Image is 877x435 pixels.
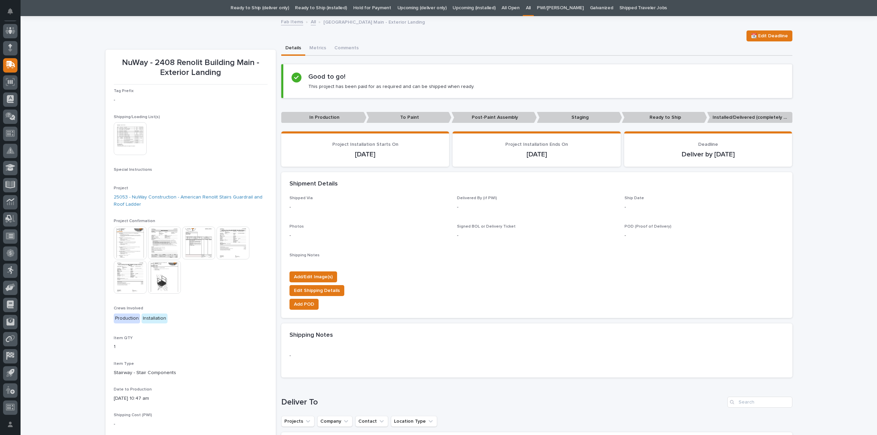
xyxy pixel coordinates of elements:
[625,225,671,229] span: POD (Proof of Delivery)
[727,397,792,408] input: Search
[355,416,388,427] button: Contact
[289,180,338,188] h2: Shipment Details
[114,58,268,78] p: NuWay - 2408 Renolit Building Main - Exterior Landing
[707,112,792,123] p: Installed/Delivered (completely done)
[332,142,398,147] span: Project Installation Starts On
[323,18,425,25] p: [GEOGRAPHIC_DATA] Main - Exterior Landing
[289,299,319,310] button: Add POD
[289,253,320,257] span: Shipping Notes
[114,306,143,310] span: Crews Involved
[289,352,449,359] p: -
[114,343,268,350] p: 1
[289,225,304,229] span: Photos
[330,41,363,56] button: Comments
[537,112,622,123] p: Staging
[114,89,134,93] span: Tag Prefix
[505,142,568,147] span: Project Installation Ends On
[289,332,333,339] h2: Shipping Notes
[289,271,337,282] button: Add/Edit Image(s)
[281,416,314,427] button: Projects
[114,115,160,119] span: Shipping/Loading List(s)
[457,232,616,239] p: -
[289,196,313,200] span: Shipped Via
[622,112,707,123] p: Ready to Ship
[457,225,516,229] span: Signed BOL or Delivery Ticket
[114,314,140,323] div: Production
[457,204,616,211] p: -
[632,150,784,158] p: Deliver by [DATE]
[461,150,613,158] p: [DATE]
[114,421,268,428] p: -
[746,30,792,41] button: 📆 Edit Deadline
[457,196,497,200] span: Delivered By (if PWI)
[294,286,340,295] span: Edit Shipping Details
[114,369,268,376] p: Stairway - Stair Components
[305,41,330,56] button: Metrics
[114,362,134,366] span: Item Type
[311,17,316,25] a: All
[625,204,784,211] p: -
[698,142,718,147] span: Deadline
[294,300,314,308] span: Add POD
[391,416,437,427] button: Location Type
[751,32,788,40] span: 📆 Edit Deadline
[114,194,268,208] a: 25053 - NuWay Construction - American Renolit Stairs Guardrail and Roof Ladder
[9,8,17,19] div: Notifications
[114,168,152,172] span: Special Instructions
[289,150,441,158] p: [DATE]
[308,84,474,90] p: This project has been paid for as required and can be shipped when ready.
[625,232,784,239] p: -
[625,196,644,200] span: Ship Date
[114,413,152,417] span: Shipping Cost (PWI)
[114,336,133,340] span: Item QTY
[308,73,345,81] h2: Good to go!
[3,4,17,18] button: Notifications
[114,395,268,402] p: [DATE] 10:47 am
[289,232,449,239] p: -
[114,219,155,223] span: Project Confirmation
[281,17,303,25] a: Fab Items
[289,204,449,211] p: -
[141,314,168,323] div: Installation
[294,273,333,281] span: Add/Edit Image(s)
[452,112,537,123] p: Post-Paint Assembly
[366,112,452,123] p: To Paint
[114,186,128,190] span: Project
[281,112,367,123] p: In Production
[317,416,353,427] button: Company
[281,397,725,407] h1: Deliver To
[114,97,268,104] p: -
[289,285,344,296] button: Edit Shipping Details
[281,41,305,56] button: Details
[114,387,152,392] span: Date to Production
